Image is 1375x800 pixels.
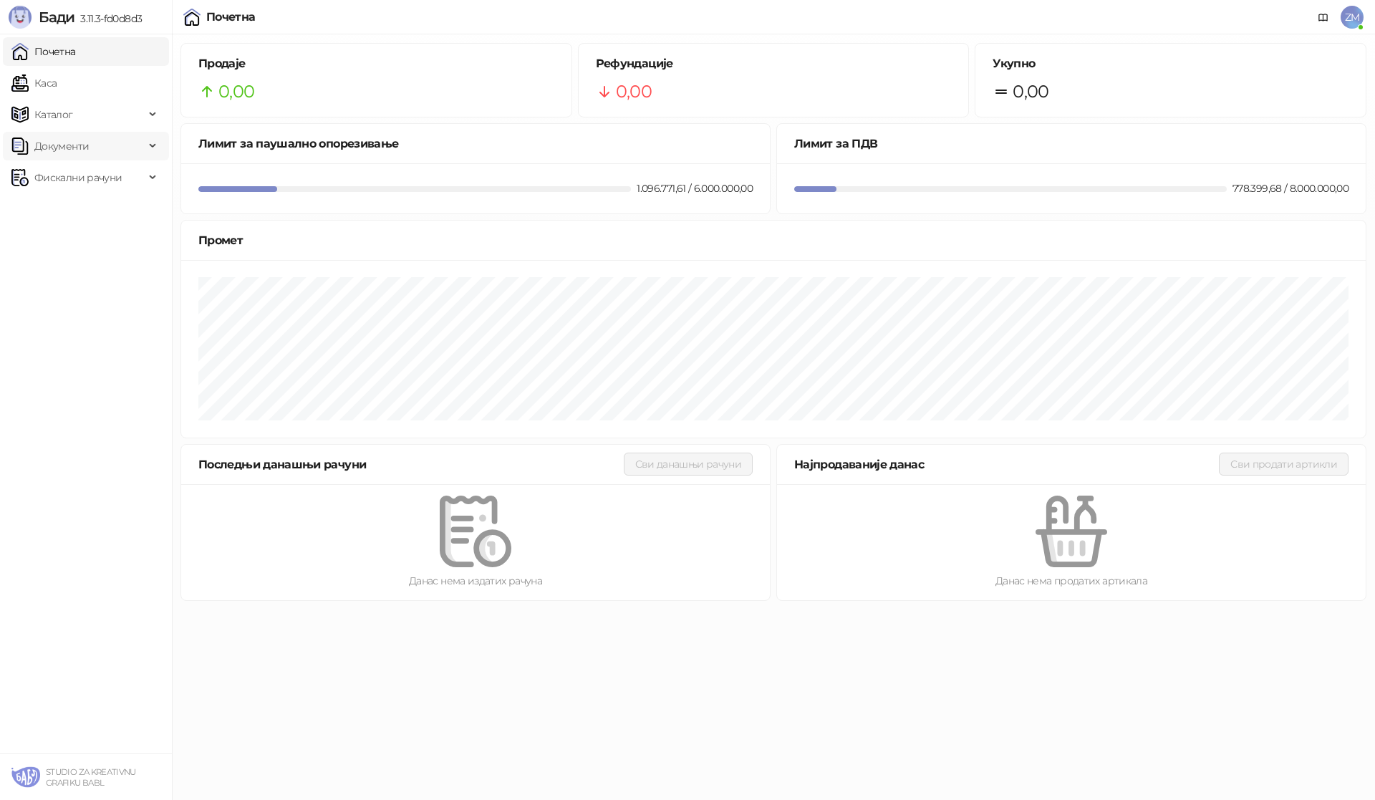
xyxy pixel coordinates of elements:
span: 0,00 [616,78,652,105]
button: Сви продати артикли [1219,453,1349,476]
a: Почетна [11,37,76,66]
span: 3.11.3-fd0d8d3 [74,12,142,25]
div: Последњи данашњи рачуни [198,456,624,473]
span: Документи [34,132,89,160]
div: Данас нема продатих артикала [800,573,1343,589]
span: Бади [39,9,74,26]
a: Каса [11,69,57,97]
span: Каталог [34,100,73,129]
span: 0,00 [218,78,254,105]
div: Лимит за ПДВ [794,135,1349,153]
span: 0,00 [1013,78,1048,105]
div: Најпродаваније данас [794,456,1219,473]
button: Сви данашњи рачуни [624,453,753,476]
a: Документација [1312,6,1335,29]
h5: Укупно [993,55,1349,72]
div: Почетна [206,11,256,23]
small: STUDIO ZA KREATIVNU GRAFIKU BABL [46,767,136,788]
h5: Продаје [198,55,554,72]
div: 778.399,68 / 8.000.000,00 [1230,180,1351,196]
div: Данас нема издатих рачуна [204,573,747,589]
span: ZM [1341,6,1364,29]
img: Logo [9,6,32,29]
div: Лимит за паушално опорезивање [198,135,753,153]
div: 1.096.771,61 / 6.000.000,00 [634,180,756,196]
div: Промет [198,231,1349,249]
img: 64x64-companyLogo-4d0a4515-02ce-43d0-8af4-3da660a44a69.png [11,763,40,791]
span: Фискални рачуни [34,163,122,192]
h5: Рефундације [596,55,952,72]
